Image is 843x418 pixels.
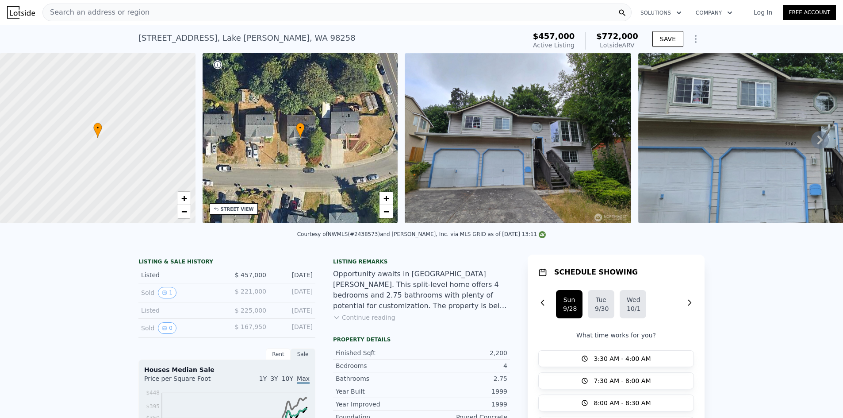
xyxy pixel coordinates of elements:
[336,387,421,396] div: Year Built
[282,375,293,382] span: 10Y
[138,258,315,267] div: LISTING & SALE HISTORY
[533,42,575,49] span: Active Listing
[595,295,607,304] div: Tue
[259,375,267,382] span: 1Y
[620,290,646,318] button: Wed10/1
[379,205,393,218] a: Zoom out
[144,374,227,388] div: Price per Square Foot
[297,231,546,237] div: Courtesy of NWMLS (#2438573) and [PERSON_NAME], Inc. via MLS GRID as of [DATE] 13:11
[594,376,651,385] span: 7:30 AM - 8:00 AM
[563,304,575,313] div: 9/28
[554,267,638,278] h1: SCHEDULE SHOWING
[594,354,651,363] span: 3:30 AM - 4:00 AM
[556,290,582,318] button: Sun9/28
[538,331,694,340] p: What time works for you?
[93,123,102,138] div: •
[538,372,694,389] button: 7:30 AM - 8:00 AM
[743,8,783,17] a: Log In
[383,193,389,204] span: +
[144,365,310,374] div: Houses Median Sale
[336,400,421,409] div: Year Improved
[539,231,546,238] img: NWMLS Logo
[336,348,421,357] div: Finished Sqft
[379,192,393,205] a: Zoom in
[333,269,510,311] div: Opportunity awaits in [GEOGRAPHIC_DATA][PERSON_NAME]. This split-level home offers 4 bedrooms and...
[333,258,510,265] div: Listing remarks
[633,5,689,21] button: Solutions
[588,290,614,318] button: Tue9/30
[138,32,356,44] div: [STREET_ADDRESS] , Lake [PERSON_NAME] , WA 98258
[652,31,683,47] button: SAVE
[563,295,575,304] div: Sun
[296,123,305,138] div: •
[336,374,421,383] div: Bathrooms
[405,53,631,223] img: Sale: 169799217 Parcel: 103485587
[93,124,102,132] span: •
[291,348,315,360] div: Sale
[235,271,266,279] span: $ 457,000
[146,390,160,396] tspan: $448
[177,192,191,205] a: Zoom in
[141,271,220,279] div: Listed
[235,307,266,314] span: $ 225,000
[333,336,510,343] div: Property details
[146,403,160,410] tspan: $395
[296,124,305,132] span: •
[783,5,836,20] a: Free Account
[596,31,638,41] span: $772,000
[270,375,278,382] span: 3Y
[336,361,421,370] div: Bedrooms
[421,400,507,409] div: 1999
[177,205,191,218] a: Zoom out
[333,313,395,322] button: Continue reading
[596,41,638,50] div: Lotside ARV
[221,206,254,213] div: STREET VIEW
[421,348,507,357] div: 2,200
[383,206,389,217] span: −
[235,323,266,330] span: $ 167,950
[181,193,187,204] span: +
[141,322,220,334] div: Sold
[687,30,705,48] button: Show Options
[297,375,310,384] span: Max
[273,322,313,334] div: [DATE]
[43,7,149,18] span: Search an address or region
[595,304,607,313] div: 9/30
[273,306,313,315] div: [DATE]
[538,395,694,411] button: 8:00 AM - 8:30 AM
[141,306,220,315] div: Listed
[627,304,639,313] div: 10/1
[181,206,187,217] span: −
[158,287,176,298] button: View historical data
[273,287,313,298] div: [DATE]
[266,348,291,360] div: Rent
[158,322,176,334] button: View historical data
[421,374,507,383] div: 2.75
[273,271,313,279] div: [DATE]
[421,361,507,370] div: 4
[235,288,266,295] span: $ 221,000
[594,399,651,407] span: 8:00 AM - 8:30 AM
[538,350,694,367] button: 3:30 AM - 4:00 AM
[141,287,220,298] div: Sold
[533,31,575,41] span: $457,000
[689,5,740,21] button: Company
[627,295,639,304] div: Wed
[421,387,507,396] div: 1999
[7,6,35,19] img: Lotside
